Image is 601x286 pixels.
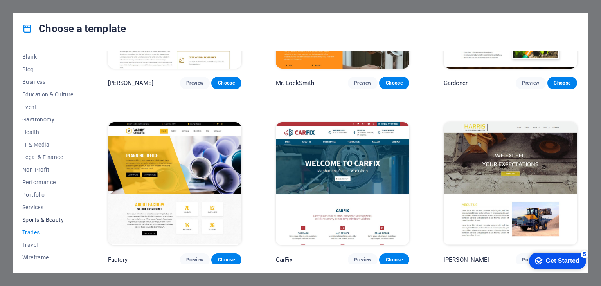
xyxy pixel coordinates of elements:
[22,129,74,135] span: Health
[516,253,545,266] button: Preview
[108,79,154,87] p: [PERSON_NAME]
[218,257,235,263] span: Choose
[522,80,539,86] span: Preview
[379,253,409,266] button: Choose
[22,22,126,35] h4: Choose a template
[276,256,293,264] p: CarFix
[56,2,64,9] div: 5
[547,77,577,89] button: Choose
[22,254,74,261] span: Wireframe
[354,257,371,263] span: Preview
[22,229,74,235] span: Trades
[444,122,577,245] img: Harris
[22,201,74,214] button: Services
[22,54,74,60] span: Blank
[22,51,74,63] button: Blank
[22,91,74,98] span: Education & Culture
[276,122,409,245] img: CarFix
[22,63,74,76] button: Blog
[354,80,371,86] span: Preview
[22,101,74,113] button: Event
[22,239,74,251] button: Travel
[22,113,74,126] button: Gastronomy
[22,79,74,85] span: Business
[4,4,61,20] div: Get Started 5 items remaining, 0% complete
[385,257,403,263] span: Choose
[22,104,74,110] span: Event
[22,88,74,101] button: Education & Culture
[22,242,74,248] span: Travel
[22,151,74,163] button: Legal & Finance
[22,163,74,176] button: Non-Profit
[22,251,74,264] button: Wireframe
[444,256,489,264] p: [PERSON_NAME]
[348,77,378,89] button: Preview
[22,217,74,223] span: Sports & Beauty
[516,77,545,89] button: Preview
[22,138,74,151] button: IT & Media
[379,77,409,89] button: Choose
[108,122,241,245] img: Factory
[211,253,241,266] button: Choose
[218,80,235,86] span: Choose
[348,253,378,266] button: Preview
[22,179,74,185] span: Performance
[21,9,55,16] div: Get Started
[180,77,210,89] button: Preview
[186,80,203,86] span: Preview
[22,226,74,239] button: Trades
[108,256,128,264] p: Factory
[22,116,74,123] span: Gastronomy
[22,214,74,226] button: Sports & Beauty
[276,79,315,87] p: Mr. LockSmith
[22,204,74,210] span: Services
[22,66,74,72] span: Blog
[180,253,210,266] button: Preview
[211,77,241,89] button: Choose
[22,188,74,201] button: Portfolio
[22,141,74,148] span: IT & Media
[522,257,539,263] span: Preview
[22,176,74,188] button: Performance
[22,76,74,88] button: Business
[22,192,74,198] span: Portfolio
[22,167,74,173] span: Non-Profit
[22,126,74,138] button: Health
[385,80,403,86] span: Choose
[22,154,74,160] span: Legal & Finance
[186,257,203,263] span: Preview
[554,80,571,86] span: Choose
[444,79,468,87] p: Gardener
